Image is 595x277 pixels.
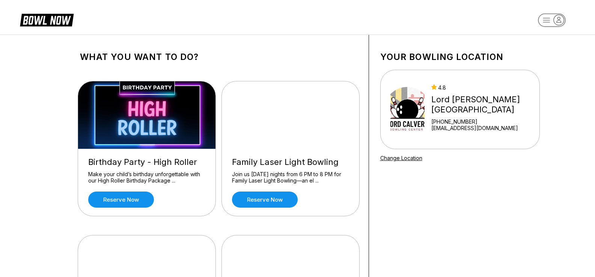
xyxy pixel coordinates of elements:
[232,171,349,184] div: Join us [DATE] nights from 6 PM to 8 PM for Family Laser Light Bowling—an el ...
[232,157,349,167] div: Family Laser Light Bowling
[390,81,425,138] img: Lord Calvert Bowling Center
[431,118,536,125] div: [PHONE_NUMBER]
[380,155,422,161] a: Change Location
[78,81,216,149] img: Birthday Party - High Roller
[88,171,205,184] div: Make your child’s birthday unforgettable with our High Roller Birthday Package ...
[431,84,536,91] div: 4.8
[88,192,154,208] a: Reserve now
[380,52,540,62] h1: Your bowling location
[431,125,536,131] a: [EMAIL_ADDRESS][DOMAIN_NAME]
[88,157,205,167] div: Birthday Party - High Roller
[431,94,536,115] div: Lord [PERSON_NAME][GEOGRAPHIC_DATA]
[222,81,360,149] img: Family Laser Light Bowling
[80,52,357,62] h1: What you want to do?
[232,192,298,208] a: Reserve now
